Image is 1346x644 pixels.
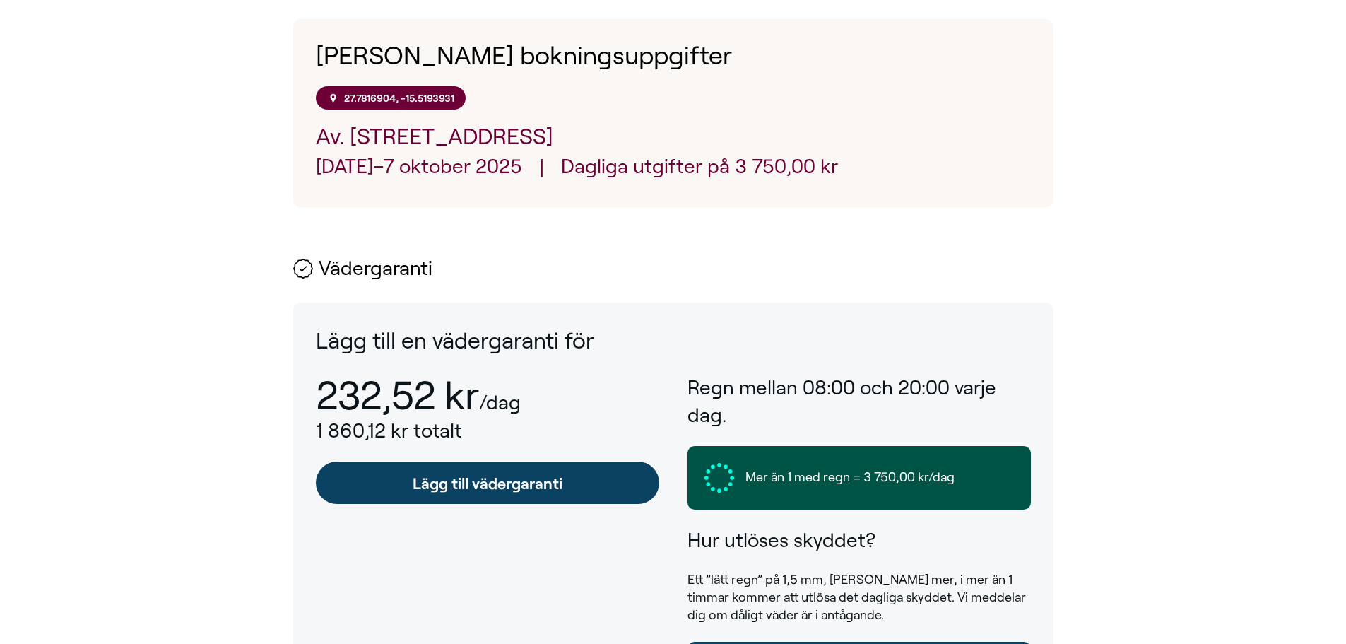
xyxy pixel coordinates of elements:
span: Mer än 1 med regn = 3 750,00 kr/dag [745,469,955,486]
p: /dag [479,392,521,414]
a: Lägg till vädergaranti [316,462,659,504]
span: 1 860,12 kr totalt [316,420,462,442]
p: Dagliga utgifter på 3 750,00 kr [561,153,838,185]
p: 232,52 kr [316,374,479,417]
p: Lägg till en vädergaranti för [316,325,1031,357]
p: 27.7816904, -15.5193931 [344,92,454,104]
span: | [539,153,544,185]
p: [DATE]–7 oktober 2025 [316,153,522,185]
h1: [PERSON_NAME] bokningsuppgifter [316,42,1031,70]
h3: Regn mellan 08:00 och 20:00 varje dag. [687,374,1031,429]
p: Ett ”lätt regn” på 1,5 mm, [PERSON_NAME] mer, i mer än 1 timmar kommer att utlösa det dagliga sky... [687,571,1031,625]
h2: Vädergaranti [293,258,1053,280]
h3: Hur utlöses skyddet? [687,527,1031,554]
p: Av. [STREET_ADDRESS] [316,121,1031,153]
